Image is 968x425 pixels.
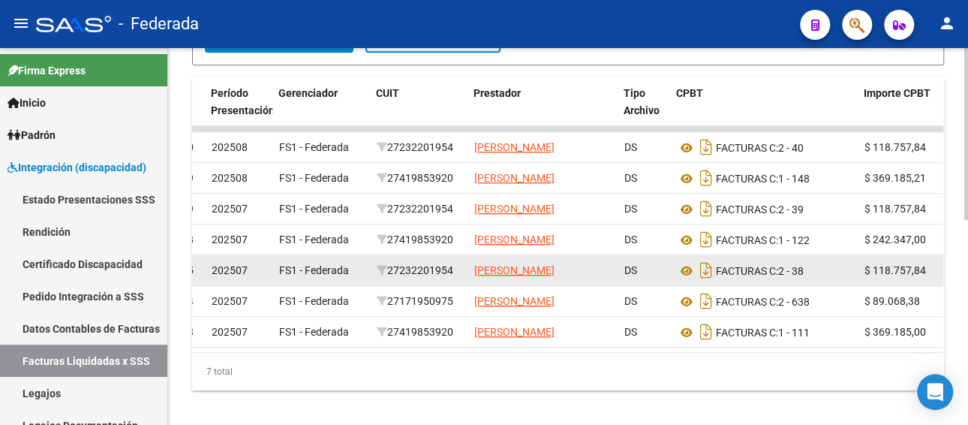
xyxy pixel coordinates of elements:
span: [PERSON_NAME] [474,141,555,153]
div: 1 - 122 [677,228,852,252]
span: DS [624,203,637,215]
span: $ 89.068,38 [864,295,920,307]
datatable-header-cell: Período Presentación [205,77,272,143]
span: [PERSON_NAME] [474,172,555,184]
mat-icon: menu [12,14,30,32]
i: Descargar documento [696,289,716,313]
i: Descargar documento [696,135,716,159]
span: 202507 [212,326,248,338]
span: FS1 - Federada [279,141,349,153]
i: Descargar documento [696,166,716,190]
span: Padrón [8,127,56,143]
div: 2 - 638 [677,289,852,313]
div: 27232201954 [377,200,462,218]
span: Gerenciador [278,87,338,99]
div: 2 - 39 [677,197,852,221]
span: Prestador [473,87,521,99]
span: Importe CPBT [864,87,930,99]
div: 1 - 111 [677,320,852,344]
span: 202507 [212,203,248,215]
div: 7 total [192,353,944,390]
span: [PERSON_NAME] [474,234,555,246]
span: [PERSON_NAME] [474,264,555,276]
span: $ 118.757,84 [864,141,926,153]
span: Tipo Archivo [624,87,660,116]
datatable-header-cell: Importe CPBT [858,77,948,143]
span: 202507 [212,234,248,246]
i: Descargar documento [696,197,716,221]
span: CPBT [676,87,703,99]
span: 202508 [212,172,248,184]
span: FACTURAS C: [716,203,778,216]
datatable-header-cell: Tipo Archivo [618,77,670,143]
div: Open Intercom Messenger [917,374,953,410]
span: DS [624,234,637,246]
div: 27419853920 [377,170,462,187]
span: DS [624,326,637,338]
div: 1 - 148 [677,166,852,190]
span: FACTURAS C: [716,234,778,246]
span: DS [624,141,637,153]
div: 27232201954 [377,262,462,279]
div: 27171950975 [377,293,462,310]
span: FS1 - Federada [279,295,349,307]
span: 202507 [212,295,248,307]
span: FACTURAS C: [716,265,778,277]
i: Descargar documento [696,320,716,344]
span: [PERSON_NAME] [474,326,555,338]
span: FS1 - Federada [279,203,349,215]
span: Firma Express [8,62,86,79]
span: Inicio [8,95,46,111]
span: [PERSON_NAME] [474,295,555,307]
span: FS1 - Federada [279,234,349,246]
span: FACTURAS C: [716,296,778,308]
span: $ 118.757,84 [864,264,926,276]
span: FS1 - Federada [279,264,349,276]
div: 27419853920 [377,324,462,341]
datatable-header-cell: CUIT [370,77,467,143]
span: DS [624,295,637,307]
span: 202508 [212,141,248,153]
mat-icon: person [938,14,956,32]
div: 27419853920 [377,231,462,249]
span: - Federada [119,8,199,41]
span: DS [624,264,637,276]
div: 27232201954 [377,139,462,156]
i: Descargar documento [696,228,716,252]
span: FACTURAS C: [716,142,778,154]
span: Integración (discapacidad) [8,159,146,176]
span: $ 242.347,00 [864,234,926,246]
datatable-header-cell: CPBT [670,77,858,143]
span: CUIT [376,87,399,99]
div: 2 - 38 [677,258,852,282]
span: FACTURAS C: [716,327,778,339]
span: [PERSON_NAME] [474,203,555,215]
datatable-header-cell: Prestador [467,77,618,143]
span: $ 369.185,21 [864,172,926,184]
datatable-header-cell: Gerenciador [272,77,370,143]
div: 2 - 40 [677,135,852,159]
span: $ 118.757,84 [864,203,926,215]
span: FACTURAS C: [716,173,778,185]
span: 202507 [212,264,248,276]
i: Descargar documento [696,258,716,282]
span: FS1 - Federada [279,172,349,184]
span: FS1 - Federada [279,326,349,338]
span: Período Presentación [211,87,275,116]
span: $ 369.185,00 [864,326,926,338]
span: DS [624,172,637,184]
